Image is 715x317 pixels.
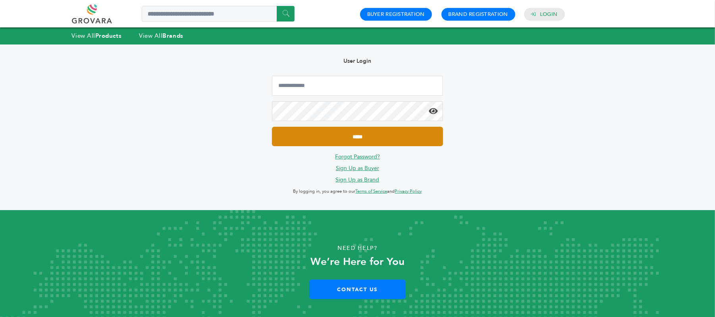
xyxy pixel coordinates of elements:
[344,57,372,65] b: User Login
[356,188,387,194] a: Terms of Service
[272,101,443,121] input: Password
[272,76,443,96] input: Email Address
[272,187,443,196] p: By logging in, you agree to our and
[367,11,425,18] a: Buyer Registration
[162,32,183,40] strong: Brands
[310,255,405,269] strong: We’re Here for You
[449,11,508,18] a: Brand Registration
[95,32,121,40] strong: Products
[336,164,379,172] a: Sign Up as Buyer
[336,176,380,184] a: Sign Up as Brand
[36,242,679,254] p: Need Help?
[395,188,422,194] a: Privacy Policy
[540,11,557,18] a: Login
[142,6,295,22] input: Search a product or brand...
[335,153,380,160] a: Forgot Password?
[309,280,406,299] a: Contact Us
[72,32,122,40] a: View AllProducts
[139,32,183,40] a: View AllBrands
